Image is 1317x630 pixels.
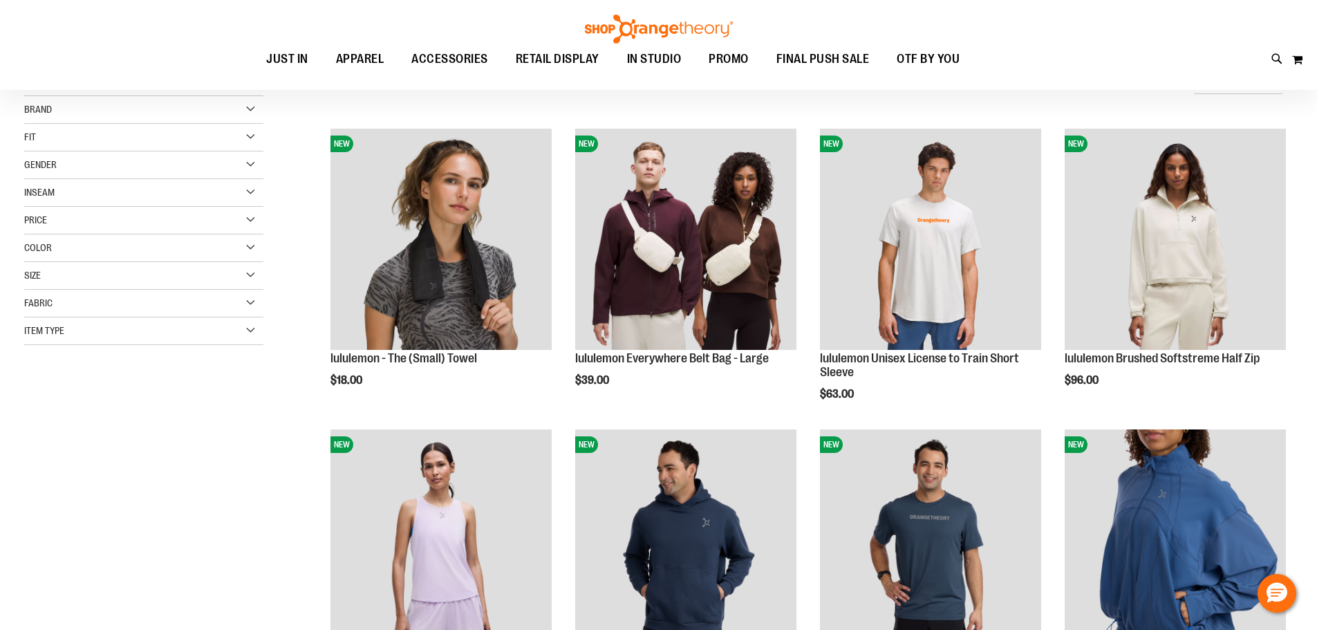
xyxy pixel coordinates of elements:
span: Fabric [24,297,53,308]
div: product [813,122,1048,435]
div: product [1058,122,1293,422]
div: product [324,122,559,422]
span: NEW [820,136,843,152]
span: $63.00 [820,388,856,400]
img: Shop Orangetheory [583,15,735,44]
span: Size [24,270,41,281]
span: Color [24,242,52,253]
a: IN STUDIO [613,44,695,75]
span: IN STUDIO [627,44,682,75]
span: NEW [575,136,598,152]
a: lululemon - The (Small) TowelNEW [330,129,552,352]
button: Hello, have a question? Let’s chat. [1258,574,1296,613]
span: NEW [1065,136,1087,152]
span: ACCESSORIES [411,44,488,75]
a: lululemon - The (Small) Towel [330,351,477,365]
span: Item Type [24,325,64,336]
span: Gender [24,159,57,170]
img: lululemon - The (Small) Towel [330,129,552,350]
span: Fit [24,131,36,142]
a: lululemon Brushed Softstreme Half ZipNEW [1065,129,1286,352]
a: OTF BY YOU [883,44,973,75]
a: RETAIL DISPLAY [502,44,613,75]
a: lululemon Everywhere Belt Bag - LargeNEW [575,129,796,352]
a: FINAL PUSH SALE [763,44,884,75]
a: JUST IN [252,44,322,75]
span: $39.00 [575,374,611,387]
span: Price [24,214,47,225]
span: NEW [1065,436,1087,453]
div: product [568,122,803,422]
a: PROMO [695,44,763,75]
span: PROMO [709,44,749,75]
span: Brand [24,104,52,115]
span: NEW [575,436,598,453]
span: FINAL PUSH SALE [776,44,870,75]
a: ACCESSORIES [398,44,502,75]
span: RETAIL DISPLAY [516,44,599,75]
span: NEW [330,436,353,453]
span: OTF BY YOU [897,44,960,75]
a: lululemon Brushed Softstreme Half Zip [1065,351,1260,365]
span: Inseam [24,187,55,198]
span: APPAREL [336,44,384,75]
span: JUST IN [266,44,308,75]
a: lululemon Unisex License to Train Short SleeveNEW [820,129,1041,352]
a: lululemon Everywhere Belt Bag - Large [575,351,769,365]
img: lululemon Brushed Softstreme Half Zip [1065,129,1286,350]
span: $18.00 [330,374,364,387]
span: NEW [820,436,843,453]
span: NEW [330,136,353,152]
a: lululemon Unisex License to Train Short Sleeve [820,351,1019,379]
img: lululemon Everywhere Belt Bag - Large [575,129,796,350]
img: lululemon Unisex License to Train Short Sleeve [820,129,1041,350]
span: $96.00 [1065,374,1101,387]
a: APPAREL [322,44,398,75]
